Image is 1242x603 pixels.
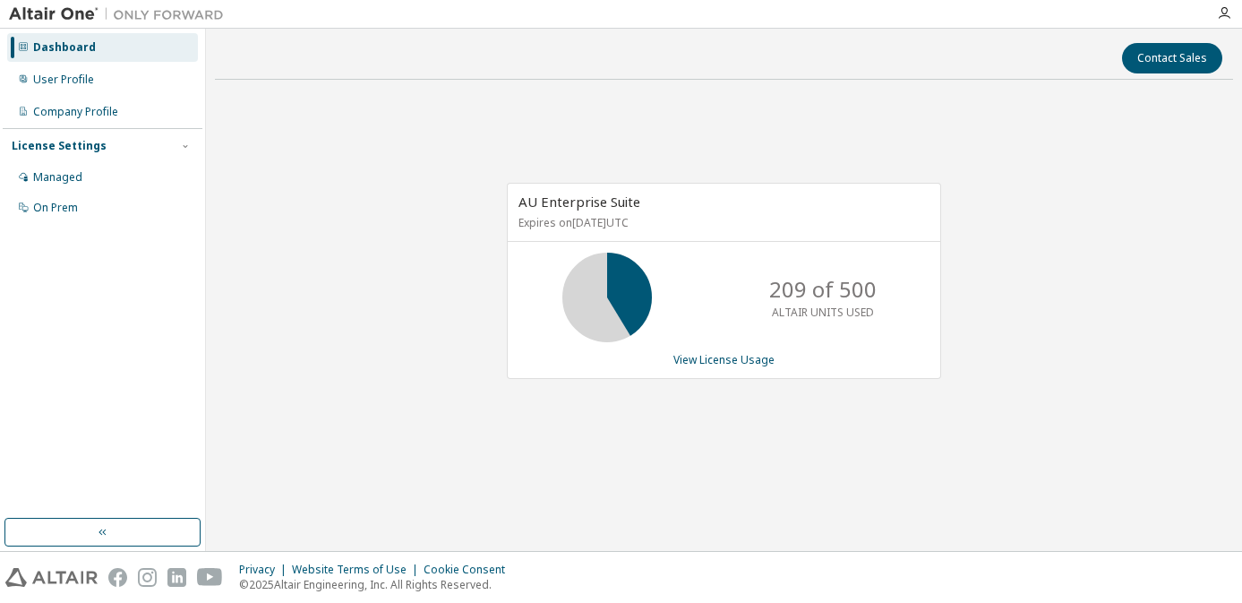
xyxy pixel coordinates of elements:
[9,5,233,23] img: Altair One
[673,352,775,367] a: View License Usage
[12,139,107,153] div: License Settings
[769,274,877,305] p: 209 of 500
[138,568,157,587] img: instagram.svg
[1122,43,1222,73] button: Contact Sales
[5,568,98,587] img: altair_logo.svg
[518,193,640,211] span: AU Enterprise Suite
[33,40,96,55] div: Dashboard
[772,305,874,320] p: ALTAIR UNITS USED
[33,105,118,119] div: Company Profile
[518,215,925,230] p: Expires on [DATE] UTC
[167,568,186,587] img: linkedin.svg
[424,563,516,577] div: Cookie Consent
[239,577,516,592] p: © 2025 Altair Engineering, Inc. All Rights Reserved.
[197,568,223,587] img: youtube.svg
[239,563,292,577] div: Privacy
[33,170,82,185] div: Managed
[33,201,78,215] div: On Prem
[292,563,424,577] div: Website Terms of Use
[108,568,127,587] img: facebook.svg
[33,73,94,87] div: User Profile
